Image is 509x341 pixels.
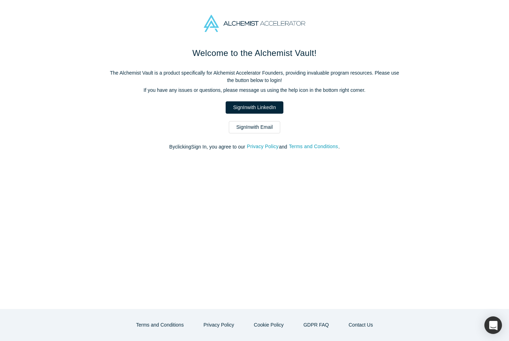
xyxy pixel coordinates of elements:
button: Terms and Conditions [289,143,339,151]
button: Terms and Conditions [129,319,191,331]
button: Cookie Policy [246,319,291,331]
a: SignInwith LinkedIn [226,101,283,114]
button: Privacy Policy [246,143,279,151]
p: The Alchemist Vault is a product specifically for Alchemist Accelerator Founders, providing inval... [107,69,402,84]
img: Alchemist Accelerator Logo [204,15,305,32]
a: SignInwith Email [229,121,280,133]
button: Privacy Policy [196,319,241,331]
a: GDPR FAQ [296,319,336,331]
button: Contact Us [341,319,380,331]
p: By clicking Sign In , you agree to our and . [107,143,402,151]
h1: Welcome to the Alchemist Vault! [107,47,402,59]
p: If you have any issues or questions, please message us using the help icon in the bottom right co... [107,87,402,94]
